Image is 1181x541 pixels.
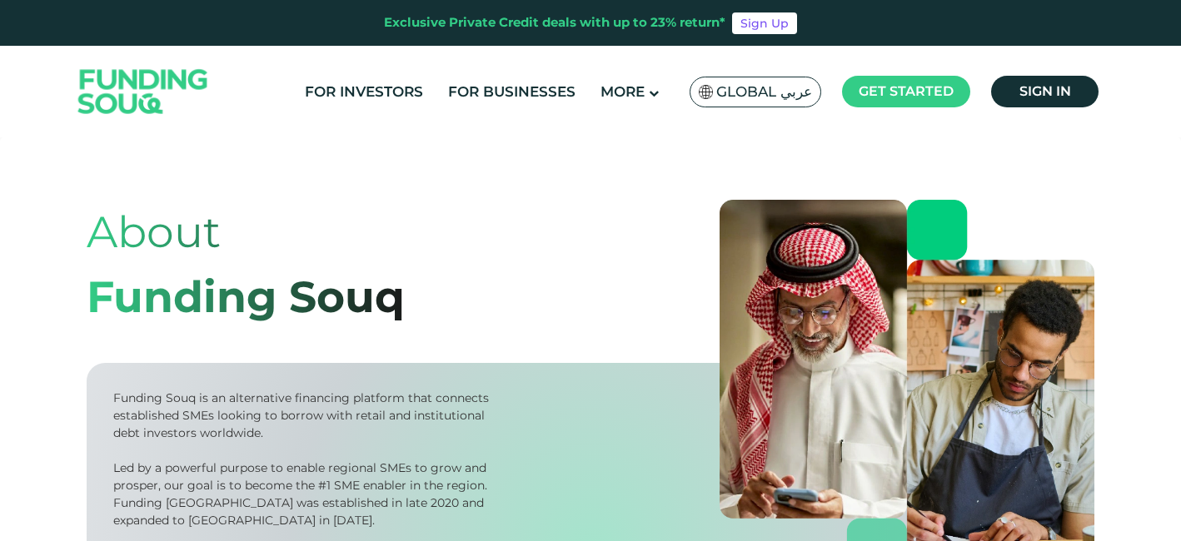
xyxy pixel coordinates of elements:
[716,82,812,102] span: Global عربي
[444,78,580,106] a: For Businesses
[991,76,1099,107] a: Sign in
[732,12,797,34] a: Sign Up
[600,83,645,100] span: More
[87,200,405,265] div: About
[113,390,495,442] div: Funding Souq is an alternative financing platform that connects established SMEs looking to borro...
[87,265,405,330] div: Funding Souq
[859,83,954,99] span: Get started
[62,50,225,134] img: Logo
[384,13,725,32] div: Exclusive Private Credit deals with up to 23% return*
[301,78,427,106] a: For Investors
[113,459,495,529] div: Led by a powerful purpose to enable regional SMEs to grow and prosper, our goal is to become the ...
[699,85,714,99] img: SA Flag
[1019,83,1071,99] span: Sign in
